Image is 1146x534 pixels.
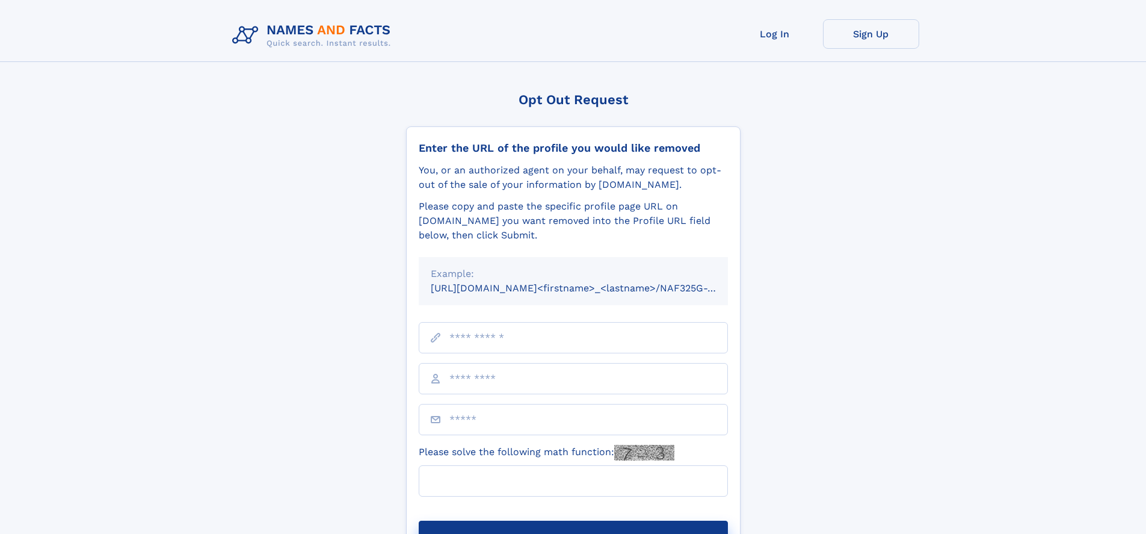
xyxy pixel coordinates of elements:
[419,141,728,155] div: Enter the URL of the profile you would like removed
[419,199,728,243] div: Please copy and paste the specific profile page URL on [DOMAIN_NAME] you want removed into the Pr...
[431,267,716,281] div: Example:
[419,163,728,192] div: You, or an authorized agent on your behalf, may request to opt-out of the sale of your informatio...
[419,445,674,461] label: Please solve the following math function:
[727,19,823,49] a: Log In
[227,19,401,52] img: Logo Names and Facts
[823,19,919,49] a: Sign Up
[406,92,741,107] div: Opt Out Request
[431,282,751,294] small: [URL][DOMAIN_NAME]<firstname>_<lastname>/NAF325G-xxxxxxxx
